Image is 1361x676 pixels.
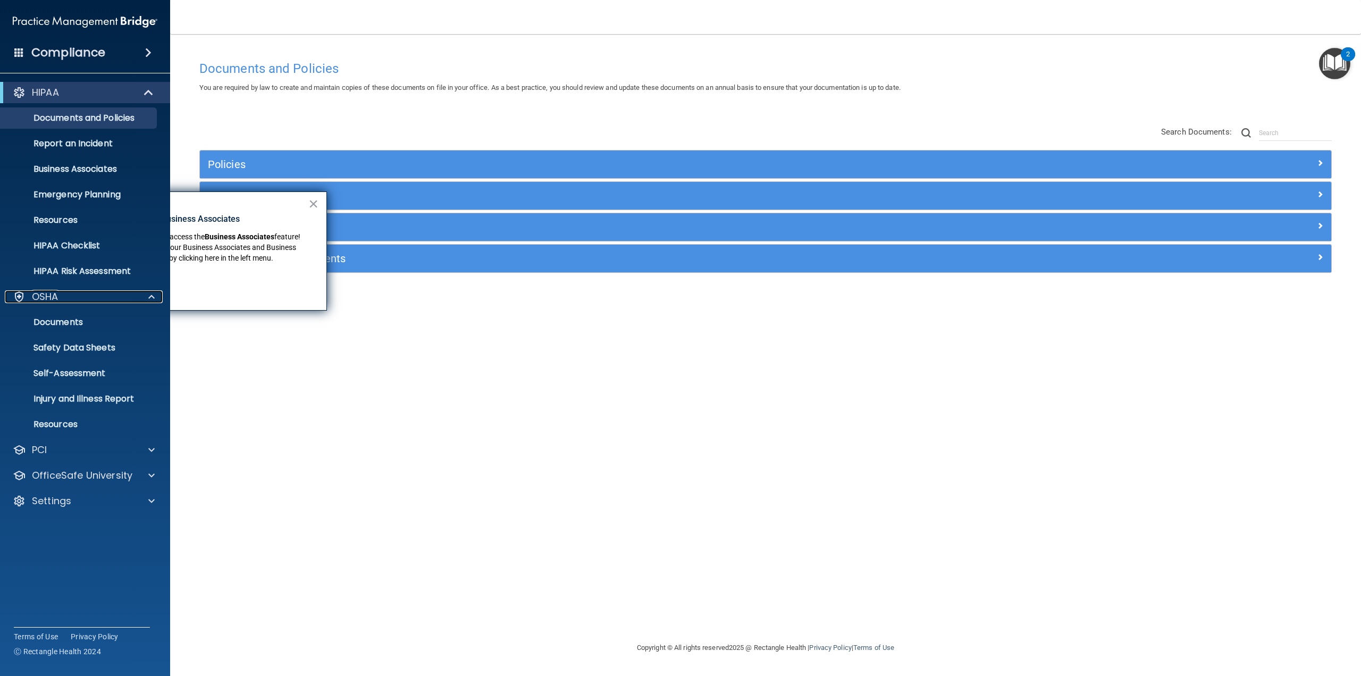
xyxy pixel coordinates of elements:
[208,190,1040,202] h5: Privacy Documents
[7,215,152,226] p: Resources
[809,644,851,652] a: Privacy Policy
[32,86,59,99] p: HIPAA
[205,232,274,241] strong: Business Associates
[853,644,894,652] a: Terms of Use
[13,11,157,32] img: PMB logo
[14,646,101,657] span: Ⓒ Rectangle Health 2024
[94,232,302,262] span: feature! You can now manage your Business Associates and Business Associate Agreements by clickin...
[7,394,152,404] p: Injury and Illness Report
[7,343,152,353] p: Safety Data Sheets
[208,158,1040,170] h5: Policies
[7,240,152,251] p: HIPAA Checklist
[31,45,105,60] h4: Compliance
[199,84,901,91] span: You are required by law to create and maintain copies of these documents on file in your office. ...
[14,631,58,642] a: Terms of Use
[71,631,119,642] a: Privacy Policy
[7,189,152,200] p: Emergency Planning
[32,495,71,507] p: Settings
[7,368,152,379] p: Self-Assessment
[7,317,152,328] p: Documents
[7,419,152,430] p: Resources
[7,113,152,123] p: Documents and Policies
[208,253,1040,264] h5: Employee Acknowledgments
[208,221,1040,233] h5: Practice Forms and Logs
[94,213,308,225] p: New Location for Business Associates
[308,195,318,212] button: Close
[572,631,960,665] div: Copyright © All rights reserved 2025 @ Rectangle Health | |
[32,444,47,456] p: PCI
[1259,125,1332,141] input: Search
[1346,54,1350,68] div: 2
[1319,48,1350,79] button: Open Resource Center, 2 new notifications
[7,266,152,277] p: HIPAA Risk Assessment
[7,164,152,174] p: Business Associates
[1161,127,1232,137] span: Search Documents:
[199,62,1332,76] h4: Documents and Policies
[32,469,132,482] p: OfficeSafe University
[32,290,58,303] p: OSHA
[7,138,152,149] p: Report an Incident
[1241,128,1251,138] img: ic-search.3b580494.png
